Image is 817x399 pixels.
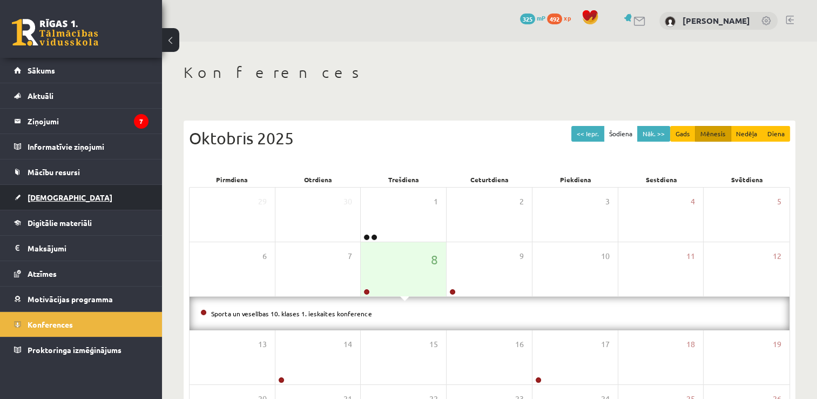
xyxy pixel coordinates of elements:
[14,337,148,362] a: Proktoringa izmēģinājums
[262,250,267,262] span: 6
[189,172,275,187] div: Pirmdiena
[28,192,112,202] span: [DEMOGRAPHIC_DATA]
[258,338,267,350] span: 13
[637,126,670,142] button: Nāk. >>
[773,338,781,350] span: 19
[604,126,638,142] button: Šodiena
[28,109,148,134] legend: Ziņojumi
[429,338,438,350] span: 15
[28,218,92,228] span: Digitālie materiāli
[686,250,695,262] span: 11
[361,172,447,187] div: Trešdiena
[537,14,545,22] span: mP
[519,196,524,208] span: 2
[14,185,148,210] a: [DEMOGRAPHIC_DATA]
[275,172,361,187] div: Otrdiena
[14,210,148,235] a: Digitālie materiāli
[447,172,532,187] div: Ceturtdiena
[184,63,795,82] h1: Konferences
[28,320,73,329] span: Konferences
[695,126,731,142] button: Mēnesis
[520,14,545,22] a: 325 mP
[434,196,438,208] span: 1
[14,236,148,261] a: Maksājumi
[618,172,704,187] div: Sestdiena
[683,15,750,26] a: [PERSON_NAME]
[28,294,113,304] span: Motivācijas programma
[14,83,148,108] a: Aktuāli
[28,236,148,261] legend: Maksājumi
[547,14,576,22] a: 492 xp
[547,14,562,24] span: 492
[28,65,55,75] span: Sākums
[134,114,148,129] i: 7
[28,91,53,101] span: Aktuāli
[564,14,571,22] span: xp
[731,126,762,142] button: Nedēļa
[605,196,610,208] span: 3
[343,338,352,350] span: 14
[14,109,148,134] a: Ziņojumi7
[28,134,148,159] legend: Informatīvie ziņojumi
[189,126,790,150] div: Oktobris 2025
[258,196,267,208] span: 29
[691,196,695,208] span: 4
[519,250,524,262] span: 9
[12,19,98,46] a: Rīgas 1. Tālmācības vidusskola
[704,172,790,187] div: Svētdiena
[28,167,80,177] span: Mācību resursi
[773,250,781,262] span: 12
[348,250,352,262] span: 7
[777,196,781,208] span: 5
[520,14,535,24] span: 325
[532,172,618,187] div: Piekdiena
[14,58,148,83] a: Sākums
[686,338,695,350] span: 18
[14,134,148,159] a: Informatīvie ziņojumi
[762,126,790,142] button: Diena
[601,250,610,262] span: 10
[14,261,148,286] a: Atzīmes
[211,309,372,318] a: Sporta un veselības 10. klases 1. ieskaites konference
[14,287,148,311] a: Motivācijas programma
[431,250,438,269] span: 8
[343,196,352,208] span: 30
[28,345,121,355] span: Proktoringa izmēģinājums
[14,312,148,337] a: Konferences
[14,159,148,184] a: Mācību resursi
[601,338,610,350] span: 17
[515,338,524,350] span: 16
[28,269,57,278] span: Atzīmes
[665,16,676,27] img: Andris Anžans
[571,126,604,142] button: << Iepr.
[670,126,696,142] button: Gads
